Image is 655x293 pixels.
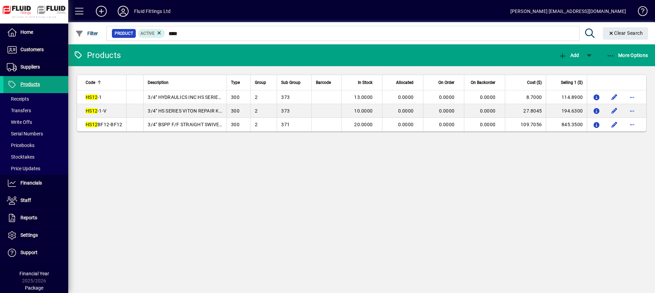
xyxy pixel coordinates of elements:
a: Pricebooks [3,140,68,151]
em: HS12 [86,108,98,114]
a: Suppliers [3,59,68,76]
span: Package [25,285,43,291]
div: Sub Group [281,79,307,86]
div: On Order [427,79,461,86]
td: 109.7056 [505,118,546,131]
span: 371 [281,122,290,127]
span: 300 [231,94,239,100]
a: Support [3,244,68,261]
span: Selling 1 ($) [561,79,583,86]
span: Add [558,53,579,58]
span: Stocktakes [7,154,34,160]
span: On Backorder [471,79,495,86]
span: 0.0000 [480,108,496,114]
span: 0.0000 [398,108,414,114]
span: Settings [20,232,38,238]
button: More options [627,105,638,116]
a: Customers [3,41,68,58]
em: HS12 [86,94,98,100]
span: More Options [607,53,648,58]
div: Description [148,79,222,86]
span: 2 [255,108,258,114]
span: Pricebooks [7,143,34,148]
span: 300 [231,108,239,114]
span: Price Updates [7,166,40,171]
span: Barcode [316,79,331,86]
span: On Order [438,79,454,86]
span: Support [20,250,38,255]
a: Staff [3,192,68,209]
button: Edit [609,119,620,130]
span: 0.0000 [480,94,496,100]
a: Financials [3,175,68,192]
div: Barcode [316,79,337,86]
a: Home [3,24,68,41]
span: 373 [281,108,290,114]
span: Active [141,31,155,36]
td: 8.7000 [505,90,546,104]
div: Type [231,79,246,86]
td: 114.8900 [546,90,587,104]
div: In Stock [346,79,379,86]
button: Profile [112,5,134,17]
td: 27.8045 [505,104,546,118]
span: 373 [281,94,290,100]
button: Edit [609,92,620,103]
span: BF12-BF12 [86,122,122,127]
a: Knowledge Base [633,1,646,24]
div: Allocated [387,79,420,86]
span: Transfers [7,108,31,113]
span: 2 [255,122,258,127]
span: Serial Numbers [7,131,43,136]
div: On Backorder [468,79,501,86]
td: 845.3500 [546,118,587,131]
mat-chip: Activation Status: Active [138,29,165,38]
button: Filter [74,27,100,40]
a: Serial Numbers [3,128,68,140]
span: Write Offs [7,119,32,125]
button: More Options [605,49,650,61]
span: 0.0000 [398,122,414,127]
span: Financials [20,180,42,186]
a: Price Updates [3,163,68,174]
td: 194.6300 [546,104,587,118]
span: Sub Group [281,79,301,86]
span: 0.0000 [439,108,455,114]
button: Add [90,5,112,17]
span: 300 [231,122,239,127]
span: Suppliers [20,64,40,70]
span: 20.0000 [354,122,373,127]
span: -1 [86,94,102,100]
em: HS12 [86,122,98,127]
a: Write Offs [3,116,68,128]
div: [PERSON_NAME] [EMAIL_ADDRESS][DOMAIN_NAME] [510,6,626,17]
span: Receipts [7,96,29,102]
span: 13.0000 [354,94,373,100]
span: Staff [20,197,31,203]
div: Group [255,79,273,86]
span: 0.0000 [439,122,455,127]
button: Edit [609,105,620,116]
span: Filter [75,31,98,36]
span: Home [20,29,33,35]
a: Receipts [3,93,68,105]
span: 10.0000 [354,108,373,114]
button: Add [557,49,581,61]
span: Cost ($) [527,79,542,86]
a: Reports [3,209,68,226]
span: 2 [255,94,258,100]
span: Customers [20,47,44,52]
div: Fluid Fittings Ltd [134,6,171,17]
button: Clear [603,27,649,40]
span: 3/4" HYDRAULICS INC HS SERIES SEAL KIT [148,94,242,100]
span: Product [115,30,133,37]
span: Description [148,79,169,86]
span: Code [86,79,95,86]
button: More options [627,92,638,103]
a: Settings [3,227,68,244]
span: Products [20,82,40,87]
div: Products [73,50,121,61]
span: Financial Year [19,271,49,276]
span: Group [255,79,266,86]
span: Reports [20,215,37,220]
